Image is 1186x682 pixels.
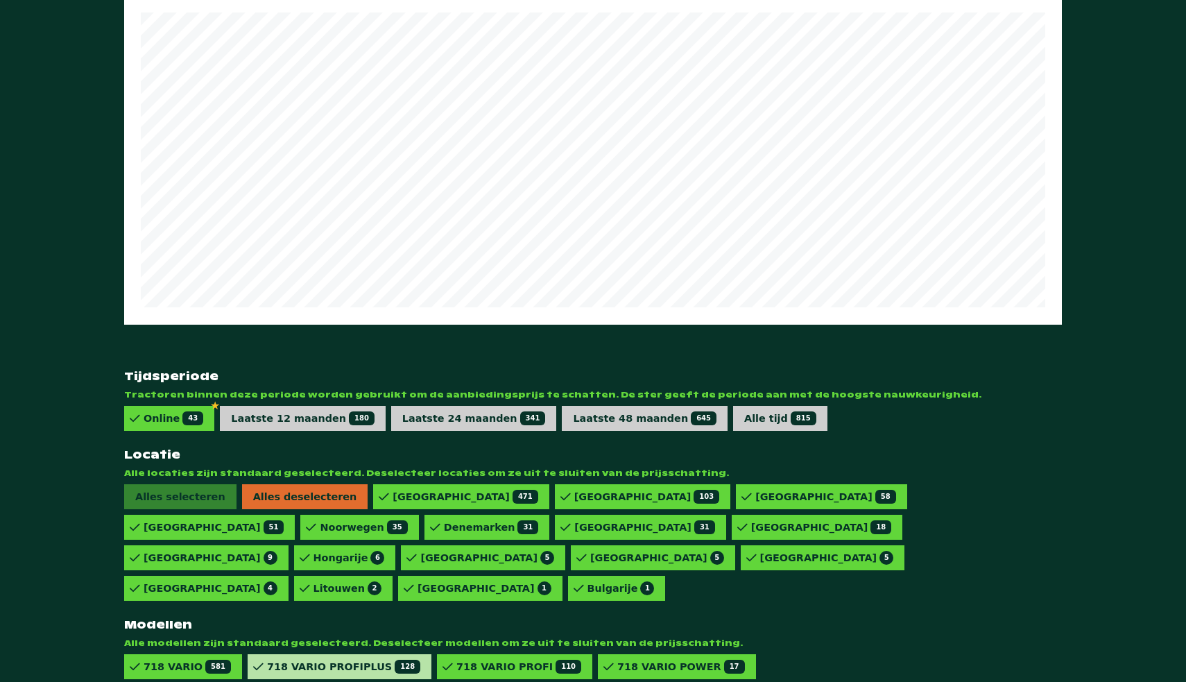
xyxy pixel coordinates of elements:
span: 581 [205,660,231,674]
div: Online [144,411,203,425]
span: 31 [694,520,715,534]
span: 31 [517,520,538,534]
span: 815 [791,411,816,425]
span: 1 [640,581,654,595]
span: 6 [370,551,384,565]
span: 35 [387,520,408,534]
span: Alles deselecteren [242,484,368,509]
div: [GEOGRAPHIC_DATA] [574,520,714,534]
div: [GEOGRAPHIC_DATA] [751,520,891,534]
div: Denemarken [444,520,539,534]
strong: Modellen [124,617,1062,632]
span: 43 [182,411,203,425]
div: [GEOGRAPHIC_DATA] [144,581,277,595]
strong: Locatie [124,447,1062,462]
div: Noorwegen [320,520,407,534]
div: [GEOGRAPHIC_DATA] [590,551,724,565]
span: 1 [538,581,551,595]
span: Alle modellen zijn standaard geselecteerd. Deselecteer modellen om ze uit te sluiten van de prijs... [124,638,1062,649]
span: Alles selecteren [124,484,237,509]
span: 4 [264,581,277,595]
div: Bulgarije [587,581,655,595]
span: 2 [368,581,381,595]
div: 718 VARIO POWER [617,660,745,674]
div: 718 VARIO PROFI [456,660,581,674]
span: 51 [264,520,284,534]
span: 5 [710,551,724,565]
span: 180 [349,411,375,425]
span: 5 [879,551,893,565]
div: Laatste 24 maanden [402,411,546,425]
strong: Tijdsperiode [124,369,1062,384]
span: 17 [724,660,745,674]
div: [GEOGRAPHIC_DATA] [418,581,551,595]
div: [GEOGRAPHIC_DATA] [574,490,719,504]
div: [GEOGRAPHIC_DATA] [144,520,284,534]
span: 128 [395,660,420,674]
div: [GEOGRAPHIC_DATA] [420,551,554,565]
div: 718 VARIO [144,660,231,674]
span: Alle locaties zijn standaard geselecteerd. Deselecteer locaties om ze uit te sluiten van de prijs... [124,468,1062,479]
span: 471 [513,490,538,504]
span: 103 [694,490,719,504]
span: 18 [870,520,891,534]
span: 645 [691,411,716,425]
div: [GEOGRAPHIC_DATA] [144,551,277,565]
span: Tractoren binnen deze periode worden gebruikt om de aanbiedingsprijs te schatten. De ster geeft d... [124,389,1062,400]
div: 718 VARIO PROFIPLUS [267,660,420,674]
div: Alle tijd [744,411,816,425]
div: [GEOGRAPHIC_DATA] [755,490,895,504]
div: Litouwen [313,581,381,595]
span: 110 [556,660,581,674]
div: Hongarije [313,551,385,565]
span: 58 [875,490,896,504]
span: 5 [540,551,554,565]
div: [GEOGRAPHIC_DATA] [760,551,894,565]
div: Laatste 48 maanden [573,411,716,425]
div: [GEOGRAPHIC_DATA] [393,490,538,504]
span: 9 [264,551,277,565]
span: 341 [520,411,546,425]
div: Laatste 12 maanden [231,411,375,425]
